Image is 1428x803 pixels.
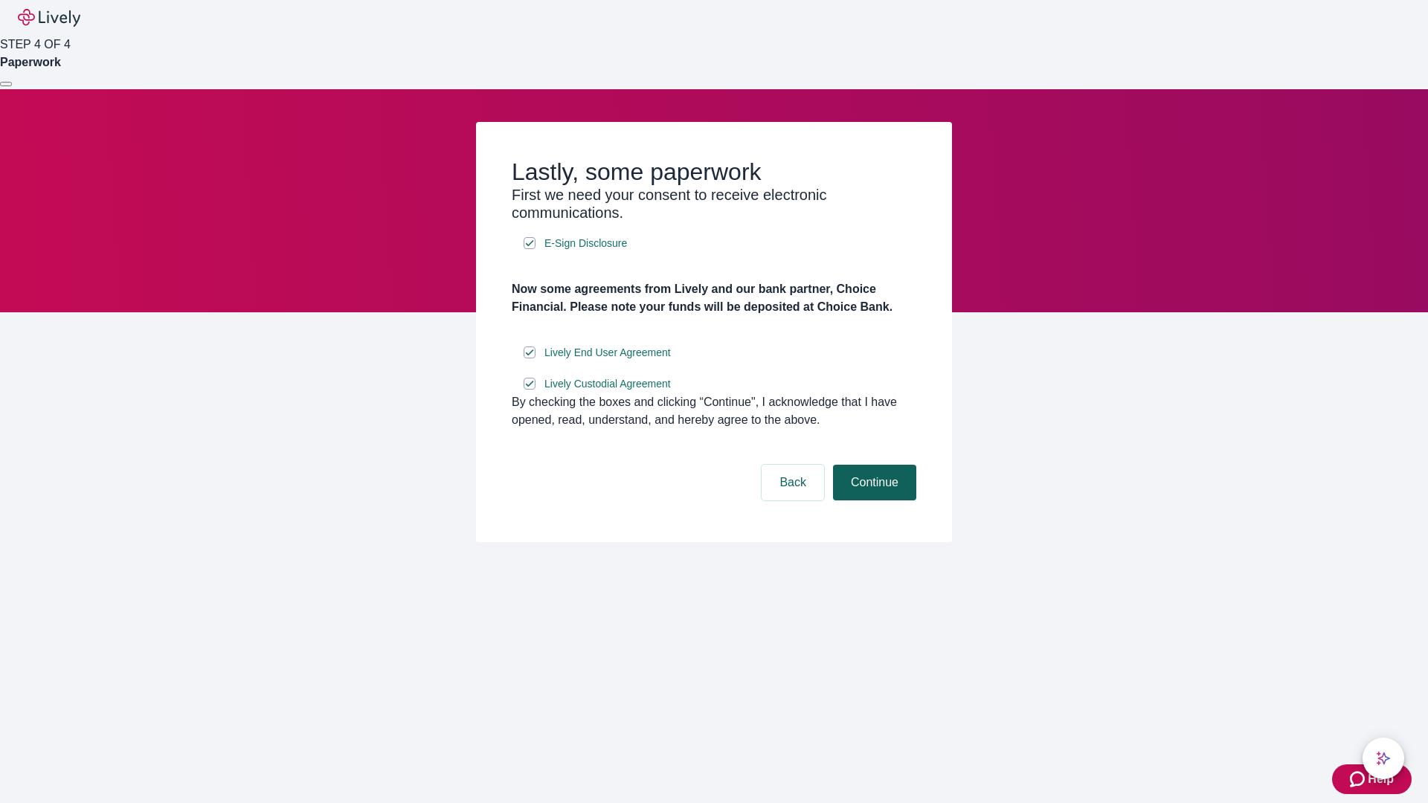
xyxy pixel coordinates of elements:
[1376,751,1391,766] svg: Lively AI Assistant
[541,375,674,393] a: e-sign disclosure document
[1332,764,1412,794] button: Zendesk support iconHelp
[1363,738,1404,779] button: chat
[512,393,916,429] div: By checking the boxes and clicking “Continue", I acknowledge that I have opened, read, understand...
[544,376,671,392] span: Lively Custodial Agreement
[512,280,916,316] h4: Now some agreements from Lively and our bank partner, Choice Financial. Please note your funds wi...
[833,465,916,500] button: Continue
[541,234,630,253] a: e-sign disclosure document
[512,186,916,222] h3: First we need your consent to receive electronic communications.
[1368,770,1394,788] span: Help
[1350,770,1368,788] svg: Zendesk support icon
[544,345,671,361] span: Lively End User Agreement
[18,9,80,27] img: Lively
[762,465,824,500] button: Back
[544,236,627,251] span: E-Sign Disclosure
[512,158,916,186] h2: Lastly, some paperwork
[541,344,674,362] a: e-sign disclosure document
